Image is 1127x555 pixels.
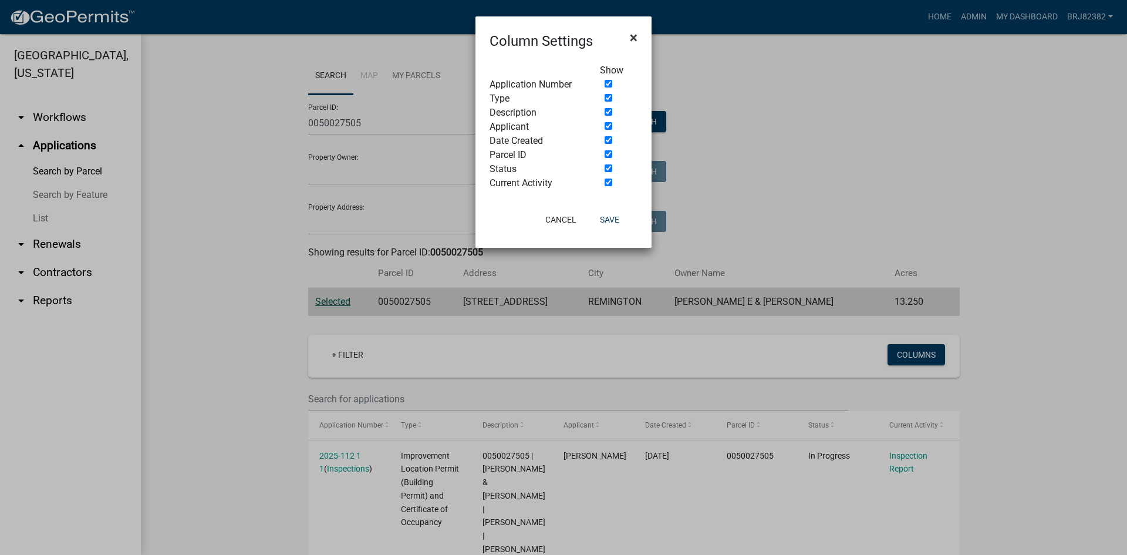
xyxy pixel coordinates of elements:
[490,31,593,52] h4: Column Settings
[620,21,647,54] button: Close
[481,106,591,120] div: Description
[536,209,586,230] button: Cancel
[481,120,591,134] div: Applicant
[481,176,591,190] div: Current Activity
[481,162,591,176] div: Status
[481,148,591,162] div: Parcel ID
[481,78,591,92] div: Application Number
[481,92,591,106] div: Type
[591,63,646,78] div: Show
[591,209,629,230] button: Save
[481,134,591,148] div: Date Created
[630,29,637,46] span: ×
